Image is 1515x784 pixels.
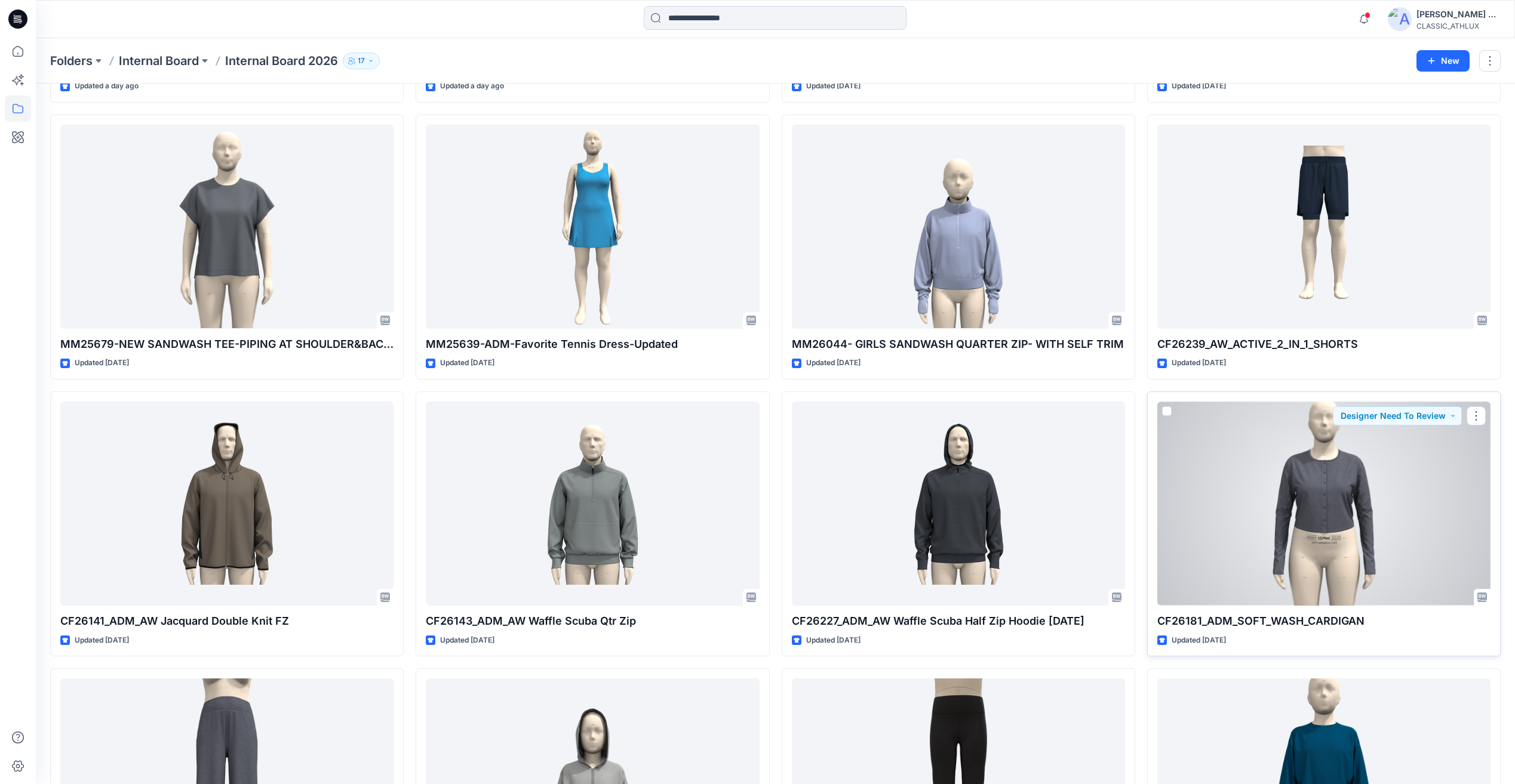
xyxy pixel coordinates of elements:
[1172,357,1226,369] p: Updated [DATE]
[60,336,394,353] p: MM25679-NEW SANDWASH TEE-PIPING AT SHOULDER&BACK YOKE
[75,357,129,369] p: Updated [DATE]
[426,336,759,353] p: MM25639-ADM-Favorite Tennis Dress-Updated
[426,402,759,605] a: CF26143_ADM_AW Waffle Scuba Qtr Zip
[75,80,139,92] p: Updated a day ago
[440,80,504,92] p: Updated a day ago
[440,634,494,647] p: Updated [DATE]
[792,125,1125,328] a: MM26044- GIRLS SANDWASH QUARTER ZIP- WITH SELF TRIM
[1157,402,1491,605] a: CF26181_ADM_SOFT_WASH_CARDIGAN
[1157,125,1491,328] a: CF26239_AW_ACTIVE_2_IN_1_SHORTS
[1157,613,1491,629] p: CF26181_ADM_SOFT_WASH_CARDIGAN
[60,613,394,629] p: CF26141_ADM_AW Jacquard Double Knit FZ
[440,357,494,369] p: Updated [DATE]
[1172,634,1226,647] p: Updated [DATE]
[1388,7,1412,31] img: avatar
[1157,336,1491,353] p: CF26239_AW_ACTIVE_2_IN_1_SHORTS
[426,613,759,629] p: CF26143_ADM_AW Waffle Scuba Qtr Zip
[343,53,380,69] button: 17
[225,53,338,69] p: Internal Board 2026
[792,402,1125,605] a: CF26227_ADM_AW Waffle Scuba Half Zip Hoodie 26SEP25
[1416,7,1500,21] div: [PERSON_NAME] Cfai
[60,402,394,605] a: CF26141_ADM_AW Jacquard Double Knit FZ
[60,125,394,328] a: MM25679-NEW SANDWASH TEE-PIPING AT SHOULDER&BACK YOKE
[806,80,861,92] p: Updated [DATE]
[792,336,1125,353] p: MM26044- GIRLS SANDWASH QUARTER ZIP- WITH SELF TRIM
[1172,80,1226,92] p: Updated [DATE]
[119,53,199,69] a: Internal Board
[1416,21,1500,30] div: CLASSIC_ATHLUX
[806,357,861,369] p: Updated [DATE]
[426,125,759,328] a: MM25639-ADM-Favorite Tennis Dress-Updated
[358,54,365,67] p: 17
[1416,50,1470,72] button: New
[75,634,129,647] p: Updated [DATE]
[792,613,1125,629] p: CF26227_ADM_AW Waffle Scuba Half Zip Hoodie [DATE]
[806,634,861,647] p: Updated [DATE]
[50,53,93,69] a: Folders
